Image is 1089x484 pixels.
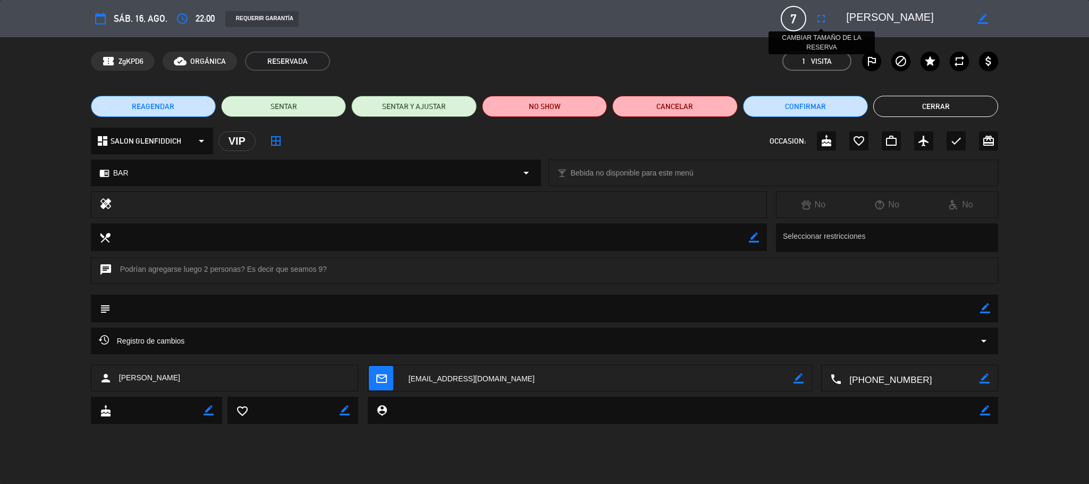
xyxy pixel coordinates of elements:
[612,96,737,117] button: Cancelar
[99,197,112,212] i: healing
[190,55,226,68] span: ORGÁNICA
[852,135,865,147] i: favorite_border
[980,373,990,383] i: border_color
[119,372,180,384] span: [PERSON_NAME]
[811,55,832,68] em: Visita
[132,101,174,112] span: REAGENDAR
[91,96,216,117] button: REAGENDAR
[982,135,995,147] i: card_giftcard
[173,9,192,28] button: access_time
[176,12,189,25] i: access_time
[99,372,112,385] i: person
[91,257,999,284] div: Podrían agregarse luego 2 personas? Es decir que seamos 9?
[802,55,806,68] span: 1
[770,135,806,147] span: OCCASION:
[119,55,143,68] span: ZgKPD6
[820,135,833,147] i: cake
[218,131,256,151] div: VIP
[111,135,181,147] span: SALON GLENFIDDICH
[99,335,185,347] span: Registro de cambios
[204,405,214,415] i: border_color
[749,232,759,243] i: border_color
[99,405,111,416] i: cake
[950,135,963,147] i: check
[924,198,998,212] div: No
[196,11,215,26] span: 22:00
[980,405,990,415] i: border_color
[769,31,875,55] div: CAMBIAR TAMAÑO DE LA RESERVA
[520,166,533,179] i: arrow_drop_down
[982,55,995,68] i: attach_money
[924,55,936,68] i: star
[917,135,930,147] i: airplanemode_active
[557,168,567,178] i: local_bar
[113,167,129,179] span: BAR
[571,167,694,179] span: Bebida no disponible para este menú
[830,373,841,385] i: local_phone
[99,303,111,314] i: subject
[743,96,868,117] button: Confirmar
[99,231,111,243] i: local_dining
[225,11,299,27] div: REQUERIR GARANTÍA
[812,9,831,28] button: fullscreen
[953,55,966,68] i: repeat
[781,6,806,31] span: 7
[482,96,607,117] button: NO SHOW
[894,55,907,68] i: block
[102,55,115,68] span: confirmation_number
[776,198,850,212] div: No
[236,405,248,416] i: favorite_border
[99,263,112,278] i: chat
[174,55,187,68] i: cloud_done
[96,135,109,147] i: dashboard
[793,373,804,383] i: border_color
[865,55,878,68] i: outlined_flag
[980,303,990,313] i: border_color
[376,404,387,416] i: person_pin
[245,52,330,71] span: RESERVADA
[873,96,998,117] button: Cerrar
[351,96,476,117] button: SENTAR Y AJUSTAR
[94,12,107,25] i: calendar_today
[815,12,828,25] i: fullscreen
[850,198,924,212] div: No
[114,11,167,26] span: sáb. 16, ago.
[977,335,990,347] i: arrow_drop_down
[340,405,350,415] i: border_color
[978,14,988,24] i: border_color
[195,135,208,147] i: arrow_drop_down
[269,135,282,147] i: border_all
[885,135,898,147] i: work_outline
[375,372,387,384] i: mail_outline
[91,9,110,28] button: calendar_today
[221,96,346,117] button: SENTAR
[99,168,109,178] i: chrome_reader_mode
